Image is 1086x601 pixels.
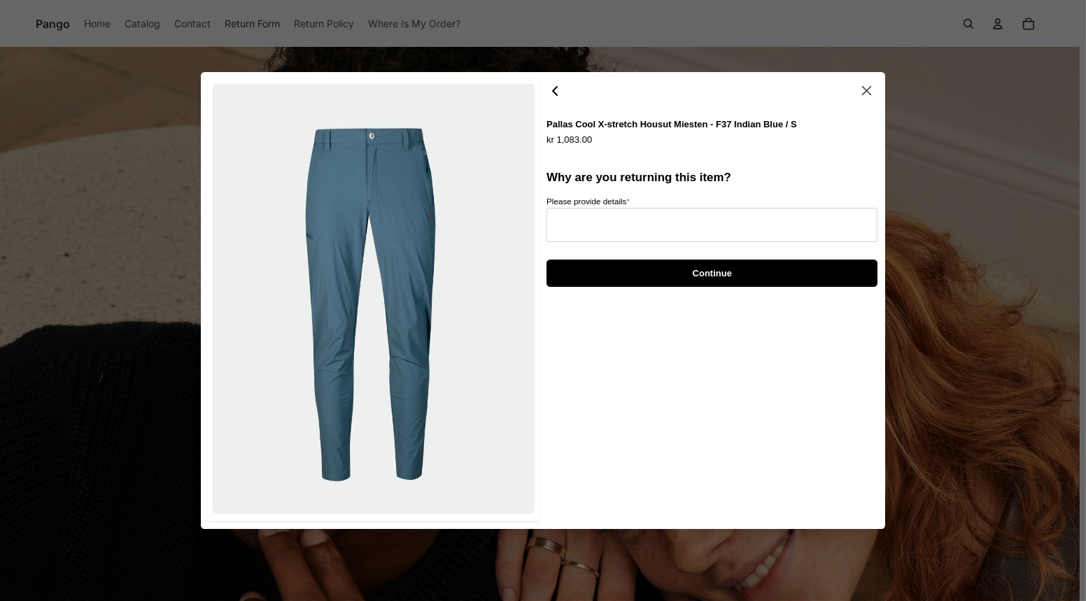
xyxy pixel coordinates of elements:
span: Continue [693,261,732,287]
h2: Why are you returning this item? [546,170,877,186]
p: Pallas Cool X-stretch Housut Miesten - F37 Indian Blue / S [546,117,797,132]
label: Please provide details [546,195,630,208]
button: Continue [546,260,877,288]
p: kr 1,083.00 [546,132,797,147]
img: 0640853_F37_PallasCoolMstretchpants_back.jpg [213,84,535,514]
